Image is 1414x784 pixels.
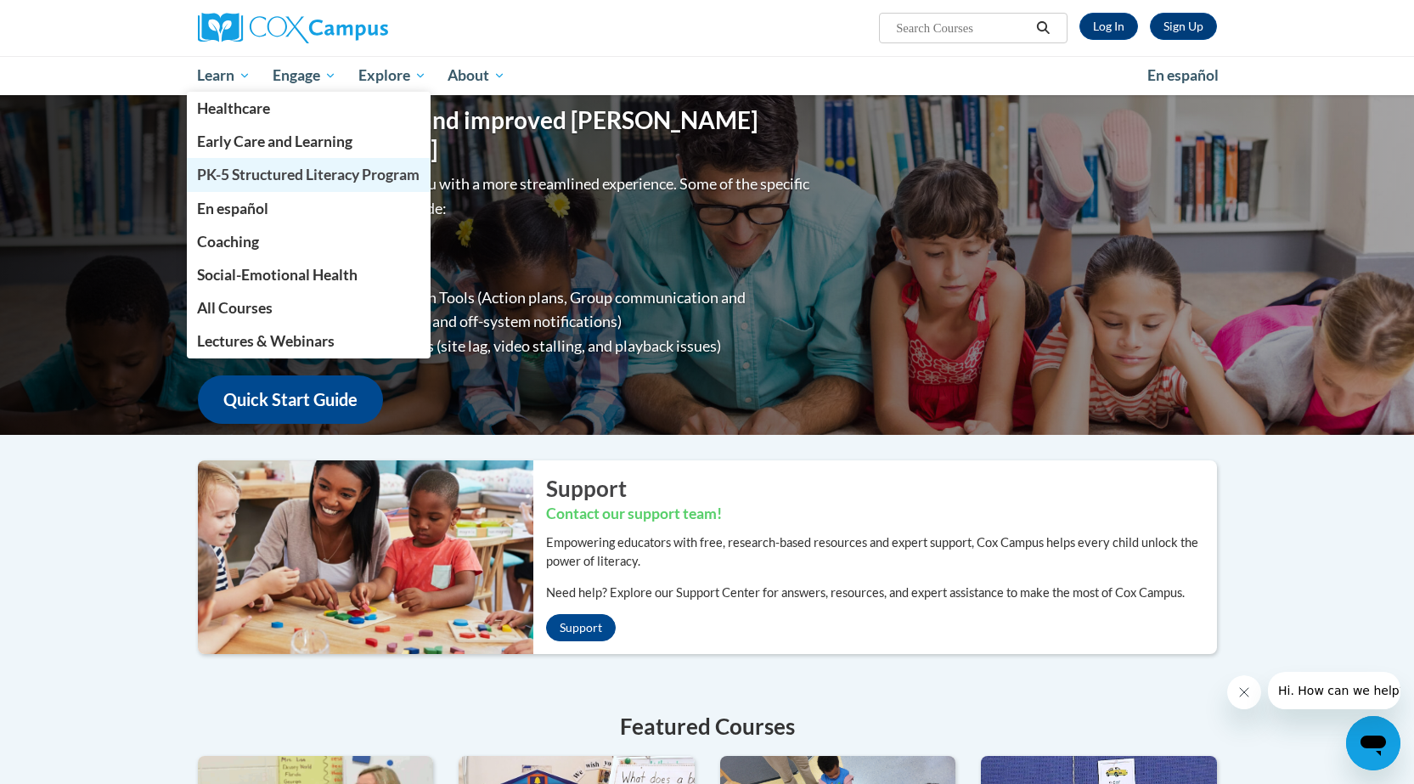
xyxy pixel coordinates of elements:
span: Engage [273,65,336,86]
input: Search Courses [894,18,1030,38]
a: Healthcare [187,92,431,125]
span: Hi. How can we help? [10,12,138,25]
a: About [437,56,516,95]
a: Log In [1079,13,1138,40]
a: En español [1136,58,1230,93]
h1: Welcome to the new and improved [PERSON_NAME][GEOGRAPHIC_DATA] [198,106,814,163]
a: Quick Start Guide [198,375,383,424]
a: Learn [187,56,262,95]
img: ... [185,460,533,654]
h4: Featured Courses [198,710,1217,743]
h2: Support [546,473,1217,504]
a: Engage [262,56,347,95]
span: En español [1147,66,1219,84]
span: Healthcare [197,99,270,117]
a: Cox Campus [198,13,521,43]
button: Search [1030,18,1056,38]
iframe: Close message [1227,675,1261,709]
iframe: Button to launch messaging window [1346,716,1400,770]
span: Lectures & Webinars [197,332,335,350]
a: Support [546,614,616,641]
span: Early Care and Learning [197,133,352,150]
p: Empowering educators with free, research-based resources and expert support, Cox Campus helps eve... [546,533,1217,571]
span: About [448,65,505,86]
h3: Contact our support team! [546,504,1217,525]
p: Overall, we are proud to provide you with a more streamlined experience. Some of the specific cha... [198,172,814,221]
span: All Courses [197,299,273,317]
a: All Courses [187,291,431,324]
span: Learn [197,65,251,86]
li: Enhanced Group Collaboration Tools (Action plans, Group communication and collaboration tools, re... [232,285,814,335]
a: PK-5 Structured Literacy Program [187,158,431,191]
li: Improved Site Navigation [232,236,814,261]
span: Social-Emotional Health [197,266,358,284]
span: Explore [358,65,426,86]
a: Lectures & Webinars [187,324,431,358]
a: Coaching [187,225,431,258]
p: Need help? Explore our Support Center for answers, resources, and expert assistance to make the m... [546,584,1217,602]
li: Diminished progression issues (site lag, video stalling, and playback issues) [232,334,814,358]
span: PK-5 Structured Literacy Program [197,166,420,183]
div: Main menu [172,56,1242,95]
span: En español [197,200,268,217]
img: Cox Campus [198,13,388,43]
li: Greater Device Compatibility [232,261,814,285]
a: En español [187,192,431,225]
a: Register [1150,13,1217,40]
a: Explore [347,56,437,95]
iframe: Message from company [1268,672,1400,709]
a: Early Care and Learning [187,125,431,158]
span: Coaching [197,233,259,251]
a: Social-Emotional Health [187,258,431,291]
